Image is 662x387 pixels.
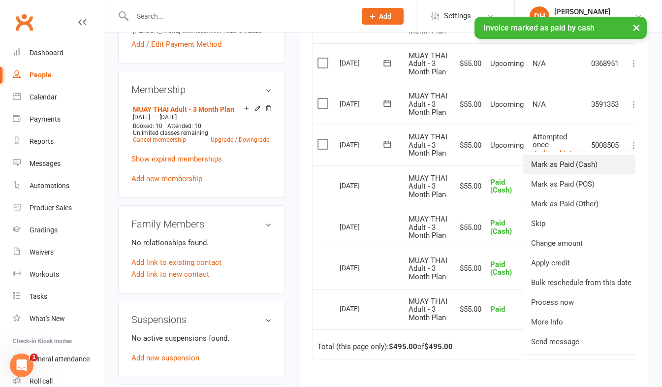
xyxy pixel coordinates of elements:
a: Show expired memberships [131,155,222,163]
div: Automations [30,182,69,190]
button: Add [362,8,404,25]
a: General attendance kiosk mode [13,348,104,370]
a: MUAY THAI Adult - 3 Month Plan [133,105,234,113]
div: Messages [30,160,61,167]
a: Mark as Paid (Other) [523,194,639,214]
p: No relationships found. [131,237,272,249]
h3: Family Members [131,219,272,229]
a: Send message [523,332,639,352]
div: DH [530,6,549,26]
span: Attended: 10 [167,123,201,129]
span: MUAY THAI Adult - 3 Month Plan [409,132,447,158]
a: People [13,64,104,86]
a: Gradings [13,219,104,241]
div: [DATE] [340,137,385,152]
span: Settings [444,5,471,27]
a: Tasks [13,286,104,308]
input: Search... [129,9,349,23]
a: Automations [13,175,104,197]
div: [DATE] [340,260,385,275]
span: Booked: 10 [133,123,162,129]
h3: Suspensions [131,314,272,325]
td: $55.00 [452,289,486,330]
span: [DATE] [133,114,150,121]
iframe: Intercom live chat [10,354,33,377]
a: Mark as Paid (Cash) [523,155,639,174]
a: Apply credit [523,253,639,273]
span: Paid (Cash) [490,260,512,277]
div: Tasks [30,292,47,300]
span: N/A [533,100,546,109]
a: Cancel membership [133,136,186,143]
div: Gradings [30,226,58,234]
span: MUAY THAI Adult - 3 Month Plan [409,256,447,281]
div: — [130,113,272,121]
strong: $495.00 [389,342,417,351]
a: Bulk reschedule from this date [523,273,639,292]
div: [DATE] [340,301,385,316]
div: Reports [30,137,54,145]
span: MUAY THAI Adult - 3 Month Plan [409,174,447,199]
a: Clubworx [12,10,36,34]
a: Upgrade / Downgrade [211,136,269,143]
div: Total (this page only): of [317,343,453,351]
td: 3591353 [587,84,624,125]
div: Roll call [30,377,53,385]
span: Paid [490,305,505,314]
div: Dashboard [30,49,63,57]
td: $55.00 [452,165,486,207]
a: Change amount [523,233,639,253]
a: Payments [13,108,104,130]
td: $55.00 [452,248,486,289]
span: [DATE] [159,114,177,121]
div: Art of Eight [554,16,610,25]
a: Add link to new contact [131,268,209,280]
span: Paid (Cash) [490,219,512,236]
td: $55.00 [452,43,486,84]
td: 5008505 [587,125,624,166]
h3: Membership [131,84,272,95]
a: What's New [13,308,104,330]
span: MUAY THAI Adult - 3 Month Plan [409,297,447,322]
span: 1 [30,354,38,361]
a: Waivers [13,241,104,263]
div: What's New [30,315,65,322]
a: Product Sales [13,197,104,219]
a: Add new membership [131,174,202,183]
div: Invoice marked as paid by cash [474,17,647,39]
span: MUAY THAI Adult - 3 Month Plan [409,51,447,76]
strong: $495.00 [424,342,453,351]
a: More Info [523,312,639,332]
div: [DATE] [340,219,385,234]
span: Upcoming [490,141,524,150]
span: N/A [533,59,546,68]
span: Paid (Cash) [490,178,512,195]
div: Calendar [30,93,57,101]
div: [PERSON_NAME] [554,7,610,16]
div: General attendance [30,355,90,363]
div: [DATE] [340,96,385,111]
a: Add new suspension [131,354,199,362]
a: Reports [13,130,104,153]
span: Upcoming [490,59,524,68]
button: × [628,17,645,38]
td: $55.00 [452,84,486,125]
a: Add link to existing contact [131,257,221,268]
a: show history [533,149,582,158]
a: Add / Edit Payment Method [131,38,221,50]
span: MUAY THAI Adult - 3 Month Plan [409,92,447,117]
a: Process now [523,292,639,312]
span: MUAY THAI Adult - 3 Month Plan [409,215,447,240]
div: Waivers [30,248,54,256]
a: Mark as Paid (POS) [523,174,639,194]
a: Messages [13,153,104,175]
td: 0368951 [587,43,624,84]
td: $55.00 [452,125,486,166]
span: Attempted once [533,132,567,150]
div: Payments [30,115,61,123]
div: Workouts [30,270,59,278]
div: [DATE] [340,55,385,70]
div: Product Sales [30,204,72,212]
a: Workouts [13,263,104,286]
p: No active suspensions found. [131,332,272,344]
